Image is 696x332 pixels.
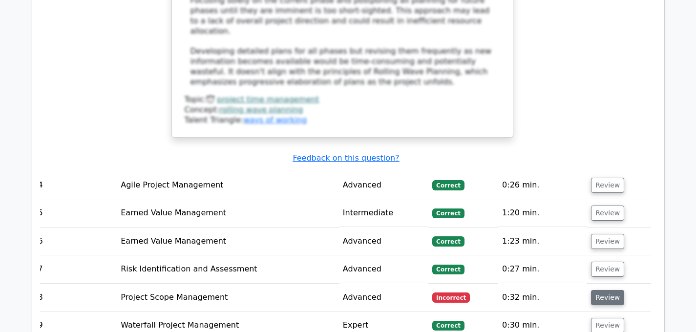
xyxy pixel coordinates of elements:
td: 7 [34,255,117,283]
a: ways of working [243,115,307,124]
td: 8 [34,284,117,311]
span: Correct [432,180,464,190]
td: Earned Value Management [117,228,339,255]
span: Correct [432,236,464,246]
span: Correct [432,208,464,218]
button: Review [591,206,624,221]
td: Advanced [339,284,428,311]
div: Topic: [185,95,500,105]
a: rolling wave planning [219,105,303,114]
td: Earned Value Management [117,199,339,227]
button: Review [591,262,624,277]
td: 5 [34,199,117,227]
span: Correct [432,265,464,274]
td: Agile Project Management [117,171,339,199]
td: 0:27 min. [498,255,587,283]
td: Intermediate [339,199,428,227]
button: Review [591,290,624,305]
td: Advanced [339,228,428,255]
span: Correct [432,321,464,331]
td: 1:23 min. [498,228,587,255]
button: Review [591,234,624,249]
td: 4 [34,171,117,199]
td: 0:32 min. [498,284,587,311]
td: 6 [34,228,117,255]
td: Advanced [339,171,428,199]
td: Project Scope Management [117,284,339,311]
span: Incorrect [432,292,470,302]
td: Risk Identification and Assessment [117,255,339,283]
button: Review [591,178,624,193]
div: Talent Triangle: [185,95,500,125]
div: Concept: [185,105,500,115]
td: Advanced [339,255,428,283]
td: 1:20 min. [498,199,587,227]
a: Feedback on this question? [293,153,399,163]
td: 0:26 min. [498,171,587,199]
a: project time management [217,95,319,104]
